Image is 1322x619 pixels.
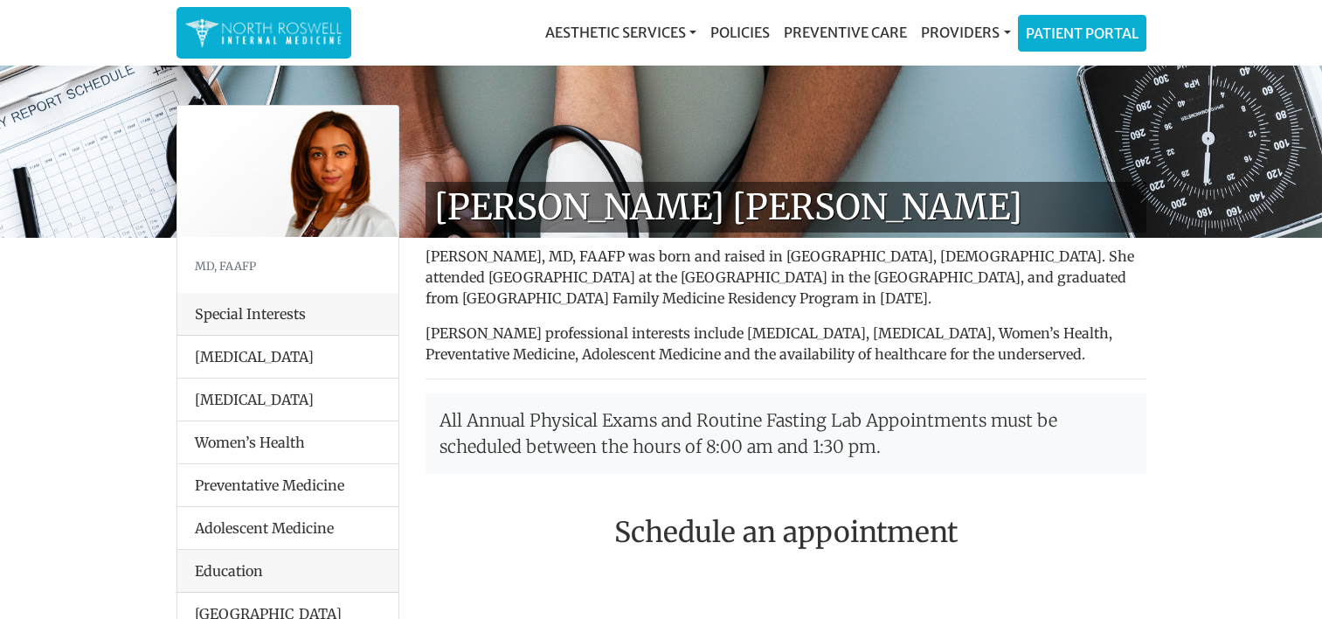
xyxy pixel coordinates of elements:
[177,106,398,237] img: Dr. Farah Mubarak Ali MD, FAAFP
[177,550,398,593] div: Education
[426,246,1146,309] p: [PERSON_NAME], MD, FAAFP was born and raised in [GEOGRAPHIC_DATA], [DEMOGRAPHIC_DATA]. She attend...
[426,393,1146,474] p: All Annual Physical Exams and Routine Fasting Lab Appointments must be scheduled between the hour...
[195,259,256,273] small: MD, FAAFP
[177,506,398,550] li: Adolescent Medicine
[426,516,1146,549] h2: Schedule an appointment
[177,336,398,379] li: [MEDICAL_DATA]
[426,182,1146,233] h1: [PERSON_NAME] [PERSON_NAME]
[177,421,398,464] li: Women’s Health
[914,15,1017,50] a: Providers
[777,15,914,50] a: Preventive Care
[703,15,777,50] a: Policies
[538,15,703,50] a: Aesthetic Services
[177,293,398,336] div: Special Interests
[177,463,398,507] li: Preventative Medicine
[185,16,343,50] img: North Roswell Internal Medicine
[1019,16,1146,51] a: Patient Portal
[426,323,1146,365] p: [PERSON_NAME] professional interests include [MEDICAL_DATA], [MEDICAL_DATA], Women’s Health, Prev...
[177,378,398,421] li: [MEDICAL_DATA]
